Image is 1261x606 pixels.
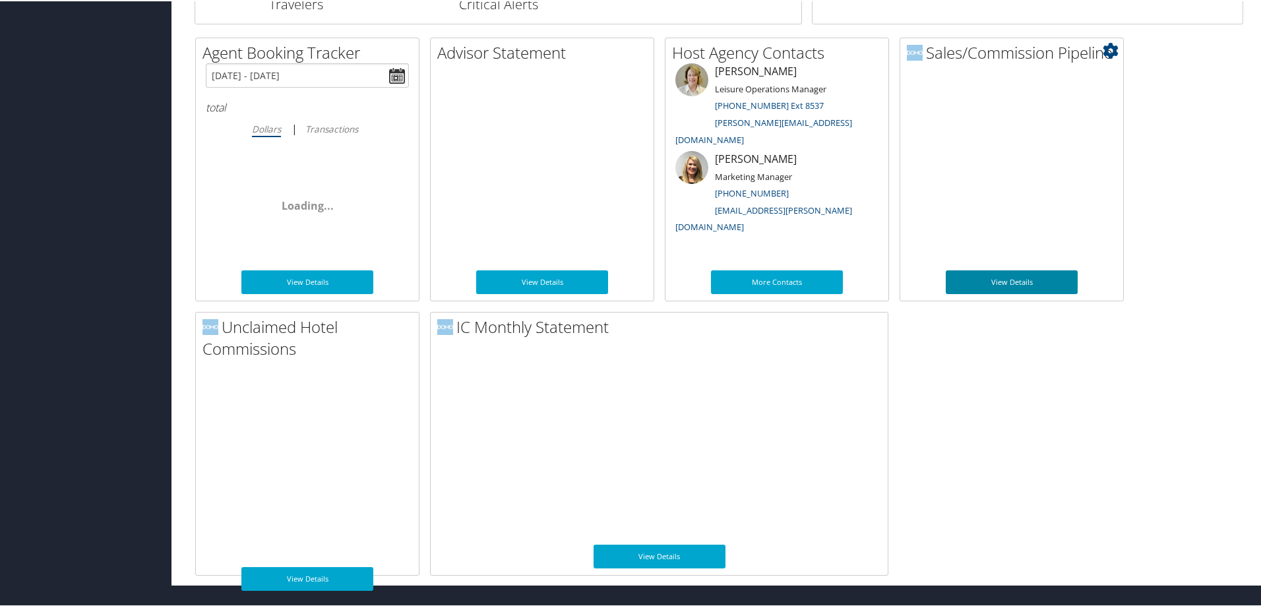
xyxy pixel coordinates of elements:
[715,98,824,110] a: [PHONE_NUMBER] Ext 8537
[669,62,885,150] li: [PERSON_NAME]
[437,318,453,334] img: domo-logo.png
[202,318,218,334] img: domo-logo.png
[241,566,373,590] a: View Details
[252,121,281,134] i: Dollars
[715,186,789,198] a: [PHONE_NUMBER]
[675,115,852,144] a: [PERSON_NAME][EMAIL_ADDRESS][DOMAIN_NAME]
[669,150,885,237] li: [PERSON_NAME]
[715,169,792,181] small: Marketing Manager
[675,150,708,183] img: ali-moffitt.jpg
[437,40,654,63] h2: Advisor Statement
[282,197,334,212] span: Loading...
[476,269,608,293] a: View Details
[715,82,826,94] small: Leisure Operations Manager
[675,203,852,232] a: [EMAIL_ADDRESS][PERSON_NAME][DOMAIN_NAME]
[437,315,888,337] h2: IC Monthly Statement
[675,62,708,95] img: meredith-price.jpg
[202,315,419,359] h2: Unclaimed Hotel Commissions
[672,40,888,63] h2: Host Agency Contacts
[241,269,373,293] a: View Details
[305,121,358,134] i: Transactions
[946,269,1078,293] a: View Details
[711,269,843,293] a: More Contacts
[907,44,923,59] img: domo-logo.png
[206,99,409,113] h6: total
[594,543,725,567] a: View Details
[206,119,409,136] div: |
[907,40,1123,63] h2: Sales/Commission Pipeline
[202,40,419,63] h2: Agent Booking Tracker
